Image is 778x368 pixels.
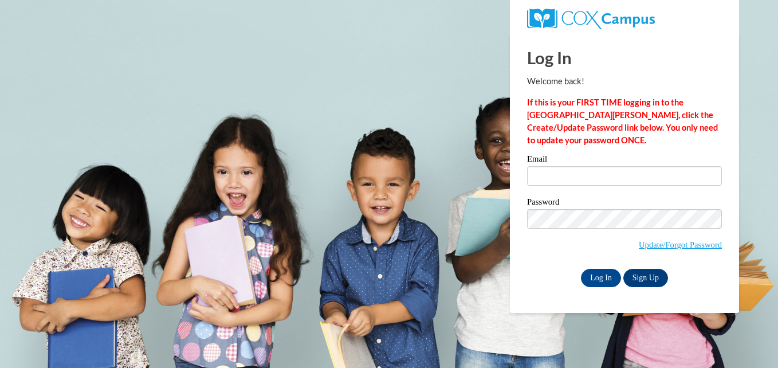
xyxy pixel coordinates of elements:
[527,198,722,209] label: Password
[527,155,722,166] label: Email
[527,75,722,88] p: Welcome back!
[527,13,655,23] a: COX Campus
[527,97,718,145] strong: If this is your FIRST TIME logging in to the [GEOGRAPHIC_DATA][PERSON_NAME], click the Create/Upd...
[527,46,722,69] h1: Log In
[639,240,722,249] a: Update/Forgot Password
[527,9,655,29] img: COX Campus
[623,269,668,287] a: Sign Up
[581,269,621,287] input: Log In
